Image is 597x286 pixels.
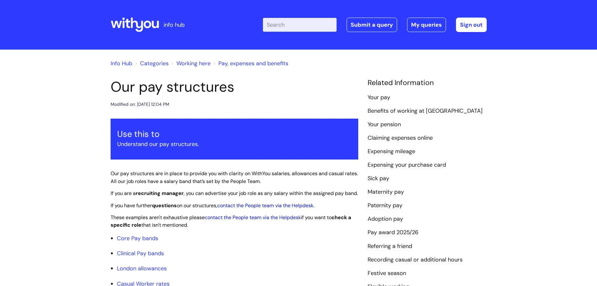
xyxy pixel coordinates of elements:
a: contact the People team via the Helpdesk [205,214,301,221]
a: Your pay [368,94,390,102]
a: Pay, expenses and benefits [218,60,288,67]
span: Our pay structures are in place to provide you with clarity on WithYou salaries, allowances and c... [111,170,358,185]
strong: questions [152,202,177,209]
h4: Related Information [368,78,487,87]
a: Core Pay bands [117,235,158,242]
strong: recruiting manager [136,190,184,197]
p: Understand our pay structures. [117,139,352,149]
a: Referring a friend [368,242,412,251]
a: Expensing your purchase card [368,161,446,169]
a: Working here [176,60,211,67]
a: Info Hub [111,60,132,67]
input: Search [263,18,337,32]
a: contact the People team via the Helpdesk [217,202,313,209]
a: Benefits of working at [GEOGRAPHIC_DATA] [368,107,483,115]
a: Paternity pay [368,202,402,210]
a: London allowances [117,265,167,272]
a: Claiming expenses online [368,134,433,142]
a: Clinical Pay bands [117,250,164,257]
a: Recording casual or additional hours [368,256,463,264]
a: Sick pay [368,175,389,183]
span: If you have further on our structures, . [111,202,314,209]
a: Maternity pay [368,188,404,196]
a: Categories [140,60,169,67]
a: Adoption pay [368,215,403,223]
h1: Our pay structures [111,78,358,95]
a: Submit a query [347,18,397,32]
a: Sign out [456,18,487,32]
span: If you are a , you can advertise your job role as any salary within the assigned pay band. [111,190,358,197]
div: | - [263,18,487,32]
div: Modified on: [DATE] 12:04 PM [111,100,169,108]
a: Pay award 2025/26 [368,229,418,237]
a: Festive season [368,269,406,278]
li: Solution home [134,58,169,68]
li: Working here [170,58,211,68]
a: Your pension [368,121,401,129]
a: Expensing mileage [368,148,415,156]
a: My queries [407,18,446,32]
li: Pay, expenses and benefits [212,58,288,68]
p: info hub [164,20,185,30]
span: These examples aren't exhaustive please if you want to that isn't mentioned. [111,214,351,229]
h3: Use this to [117,129,352,139]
